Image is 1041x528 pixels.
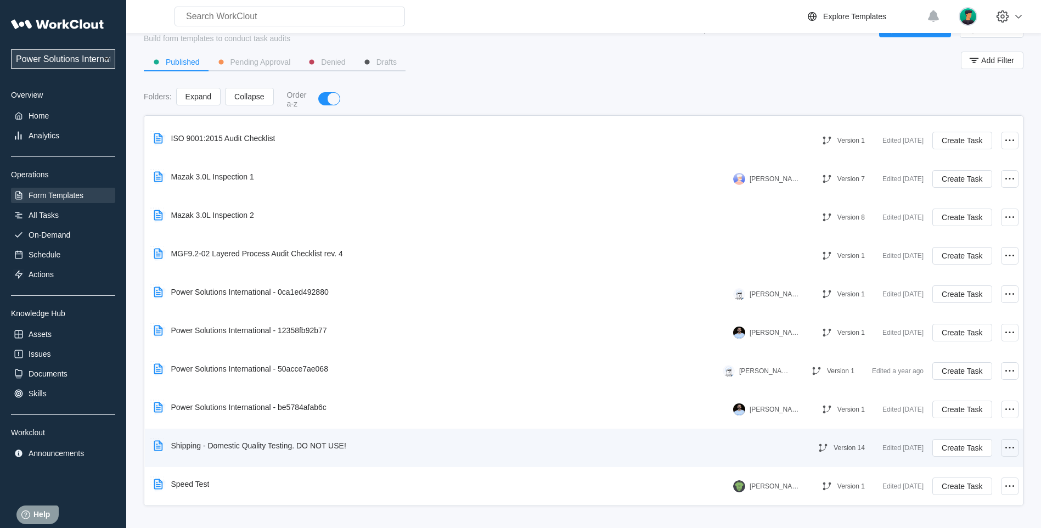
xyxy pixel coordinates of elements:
[882,249,924,262] div: Edited [DATE]
[166,58,200,66] div: Published
[932,362,992,380] button: Create Task
[11,386,115,401] a: Skills
[932,401,992,418] button: Create Task
[29,270,54,279] div: Actions
[882,480,924,493] div: Edited [DATE]
[837,290,865,298] div: Version 1
[750,290,799,298] div: [PERSON_NAME]
[144,92,172,101] div: Folders :
[11,366,115,381] a: Documents
[287,91,308,108] div: Order a-z
[11,267,115,282] a: Actions
[11,428,115,437] div: Workclout
[980,25,1014,33] span: New Draft
[733,403,745,415] img: arjunheadshot2.jpg
[171,288,329,296] div: Power Solutions International - 0ca1ed492880
[942,367,982,375] span: Create Task
[29,231,70,239] div: On-Demand
[942,290,982,298] span: Create Task
[837,175,865,183] div: Version 7
[29,250,60,259] div: Schedule
[29,449,84,458] div: Announcements
[837,329,865,336] div: Version 1
[932,324,992,341] button: Create Task
[171,211,254,220] div: Mazak 3.0L Inspection 2
[376,58,397,66] div: Drafts
[234,93,264,100] span: Collapse
[230,58,291,66] div: Pending Approval
[942,482,982,490] span: Create Task
[11,91,115,99] div: Overview
[299,54,354,70] button: Denied
[834,444,865,452] div: Version 14
[144,54,209,70] button: Published
[961,52,1023,69] button: Add Filter
[942,137,982,144] span: Create Task
[932,439,992,457] button: Create Task
[733,173,745,185] img: user-3.png
[171,326,327,335] div: Power Solutions International - 12358fb92b77
[882,326,924,339] div: Edited [DATE]
[171,480,210,488] div: Speed Test
[837,406,865,413] div: Version 1
[11,128,115,143] a: Analytics
[942,252,982,260] span: Create Task
[827,367,854,375] div: Version 1
[29,191,83,200] div: Form Templates
[321,58,345,66] div: Denied
[932,132,992,149] button: Create Task
[823,25,862,33] span: New Folder
[171,364,328,373] div: Power Solutions International - 50acce7ae068
[11,227,115,243] a: On-Demand
[882,211,924,224] div: Edited [DATE]
[209,54,300,70] button: Pending Approval
[11,346,115,362] a: Issues
[750,482,799,490] div: [PERSON_NAME] - previous user
[837,137,865,144] div: Version 1
[29,211,59,220] div: All Tasks
[171,172,254,181] div: Mazak 3.0L Inspection 1
[171,249,343,258] div: MGF9.2-02 Layered Process Audit Checklist rev. 4
[733,327,745,339] img: arjunheadshot2.jpg
[723,365,735,377] img: clout-01.png
[837,214,865,221] div: Version 8
[882,172,924,186] div: Edited [DATE]
[11,247,115,262] a: Schedule
[11,108,115,123] a: Home
[837,252,865,260] div: Version 1
[750,406,799,413] div: [PERSON_NAME] - previous user
[29,330,52,339] div: Assets
[29,369,67,378] div: Documents
[354,54,406,70] button: Drafts
[699,25,794,33] span: Upload PDF, Word, or Excel
[872,364,924,378] div: Edited a year ago
[882,288,924,301] div: Edited [DATE]
[932,170,992,188] button: Create Task
[29,389,47,398] div: Skills
[144,34,290,43] div: Build form templates to conduct task audits
[733,480,745,492] img: gator.png
[942,406,982,413] span: Create Task
[225,88,273,105] button: Collapse
[981,57,1014,64] span: Add Filter
[11,327,115,342] a: Assets
[29,131,59,140] div: Analytics
[942,214,982,221] span: Create Task
[942,329,982,336] span: Create Task
[739,367,789,375] div: [PERSON_NAME]
[176,88,221,105] button: Expand
[750,175,799,183] div: [PERSON_NAME]
[750,329,799,336] div: [PERSON_NAME] - previous user
[932,478,992,495] button: Create Task
[11,309,115,318] div: Knowledge Hub
[175,7,405,26] input: Search WorkClout
[942,444,982,452] span: Create Task
[942,175,982,183] span: Create Task
[11,188,115,203] a: Form Templates
[171,441,346,450] div: Shipping - Domestic Quality Testing. DO NOT USE!
[11,170,115,179] div: Operations
[882,441,924,454] div: Edited [DATE]
[959,7,977,26] img: user.png
[882,403,924,416] div: Edited [DATE]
